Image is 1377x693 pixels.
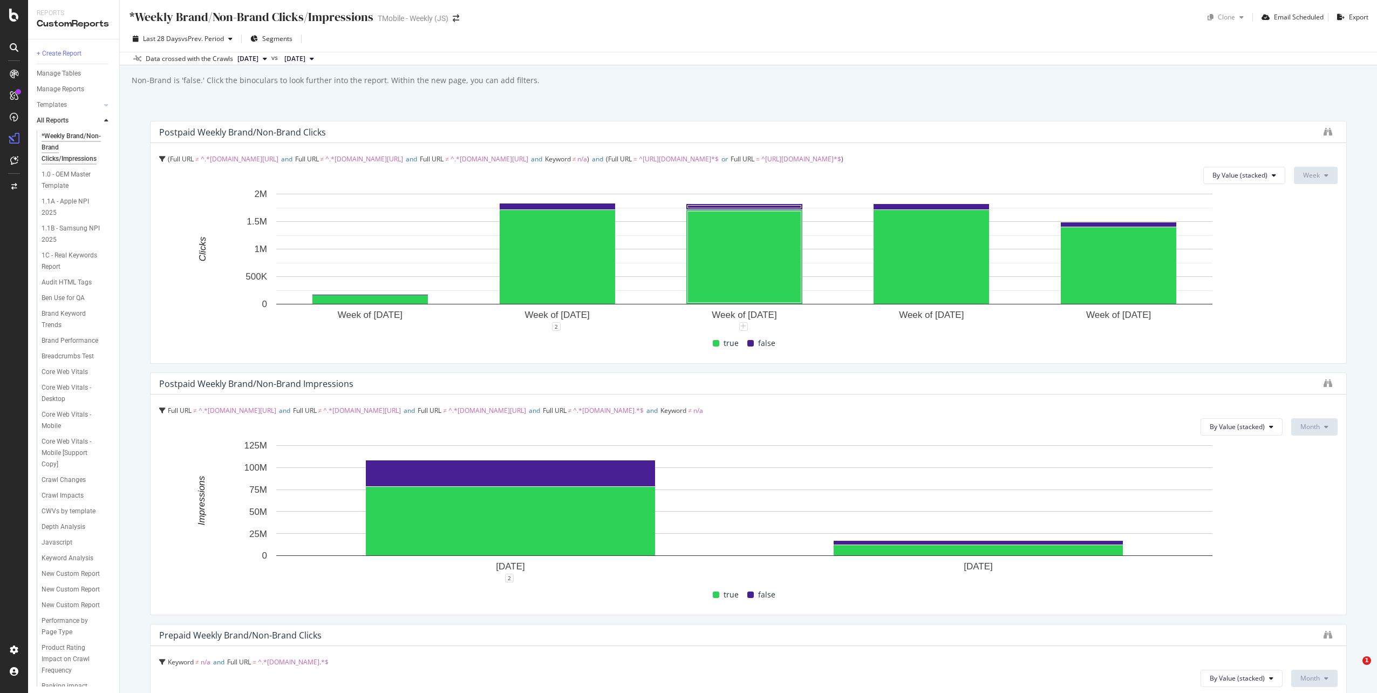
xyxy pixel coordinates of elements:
span: Full URL [543,406,567,415]
text: 125M [244,440,267,451]
span: Full URL [731,154,754,164]
span: vs [271,53,280,63]
div: New Custom Report [42,600,100,611]
button: Week [1294,167,1338,184]
text: Week of [DATE] [525,310,590,320]
div: Manage Tables [37,68,81,79]
span: ^.*[DOMAIN_NAME][URL] [201,154,278,164]
a: Performance by Page Type [42,615,112,638]
span: Full URL [295,154,319,164]
span: false [758,588,775,601]
text: Clicks [197,236,208,261]
div: binoculars [1324,630,1332,639]
div: Crawl Impacts [42,490,84,501]
div: Javascript [42,537,72,548]
span: By Value (stacked) [1210,674,1265,683]
div: 1.1B - Samsung NPI 2025 [42,223,103,246]
div: Postpaid Weekly Brand/non-brand Impressions [159,378,353,389]
a: Templates [37,99,101,111]
div: Audit HTML Tags [42,277,92,288]
div: Email Scheduled [1274,12,1324,22]
span: and [646,406,658,415]
span: = [633,154,637,164]
a: New Custom Report [42,568,112,580]
span: ^.*[DOMAIN_NAME].*$ [573,406,644,415]
span: Month [1300,674,1320,683]
span: ≠ [572,154,576,164]
div: All Reports [37,115,69,126]
button: Email Scheduled [1257,9,1324,26]
span: Full URL [418,406,441,415]
a: Core Web Vitals - Mobile [Support Copy] [42,436,112,470]
div: Postpaid Weekly Brand/non-brand ClicksFull URL ≠ ^.*[DOMAIN_NAME][URL]andFull URL ≠ ^.*[DOMAIN_NA... [150,121,1347,364]
text: 0 [262,551,267,561]
span: Keyword [168,657,194,667]
div: + Create Report [37,48,81,59]
button: Segments [246,30,297,47]
div: 1.1A - Apple NPI 2025 [42,196,101,219]
span: ≠ [445,154,449,164]
a: Manage Reports [37,84,112,95]
div: New Custom Report [42,568,100,580]
div: Postpaid Weekly Brand/non-brand ImpressionsFull URL ≠ ^.*[DOMAIN_NAME][URL]andFull URL ≠ ^.*[DOMA... [150,372,1347,615]
span: 2025 Oct. 3rd [237,54,258,64]
span: ^.*[DOMAIN_NAME][URL] [448,406,526,415]
text: 2M [254,189,267,199]
span: and [279,406,290,415]
span: Full URL [608,154,632,164]
span: ≠ [195,154,199,164]
div: Clone [1218,12,1235,22]
div: *Weekly Brand/Non-Brand Clicks/Impressions [128,9,373,25]
div: Crawl Changes [42,474,86,486]
button: [DATE] [233,52,271,65]
text: Week of [DATE] [712,310,776,320]
a: *Weekly Brand/Non-Brand Clicks/Impressions [42,131,112,165]
a: New Custom Report [42,600,112,611]
text: 50M [249,507,267,517]
button: By Value (stacked) [1201,670,1283,687]
a: Ben Use for QA [42,293,112,304]
button: Last 28 DaysvsPrev. Period [128,30,237,47]
a: Brand Keyword Trends [42,308,112,331]
span: or [721,154,728,164]
a: + Create Report [37,48,112,59]
div: *Weekly Brand/Non-Brand Clicks/Impressions [42,131,106,165]
button: [DATE] [280,52,318,65]
div: Keyword Analysis [42,553,93,564]
a: Audit HTML Tags [42,277,112,288]
span: Full URL [170,154,194,164]
div: CWVs by template [42,506,96,517]
button: Month [1291,418,1338,436]
text: 100M [244,463,267,473]
span: Full URL [420,154,444,164]
span: and [531,154,542,164]
a: Core Web Vitals - Mobile [42,409,112,432]
div: New Custom Report [42,584,100,595]
a: Javascript [42,537,112,548]
text: Week of [DATE] [899,310,964,320]
span: and [406,154,417,164]
a: Manage Tables [37,68,112,79]
a: 1.0 - OEM Master Template [42,169,112,192]
text: Week of [DATE] [1086,310,1151,320]
a: 1.1A - Apple NPI 2025 [42,196,112,219]
a: All Reports [37,115,101,126]
a: Core Web Vitals - Desktop [42,382,112,405]
div: CustomReports [37,18,111,30]
button: By Value (stacked) [1201,418,1283,436]
span: Last 28 Days [143,34,181,43]
div: Depth Analysis [42,521,85,533]
div: Core Web Vitals - Desktop [42,382,103,405]
text: Impressions [196,475,207,525]
div: binoculars [1324,127,1332,136]
a: Depth Analysis [42,521,112,533]
text: [DATE] [964,561,993,572]
div: Core Web Vitals - Mobile [42,409,103,432]
span: false [758,337,775,350]
span: Full URL [168,406,192,415]
div: Performance by Page Type [42,615,103,638]
a: 1.1B - Samsung NPI 2025 [42,223,112,246]
div: 2 [505,574,514,582]
span: ^.*[DOMAIN_NAME][URL] [199,406,276,415]
span: Segments [262,34,292,43]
